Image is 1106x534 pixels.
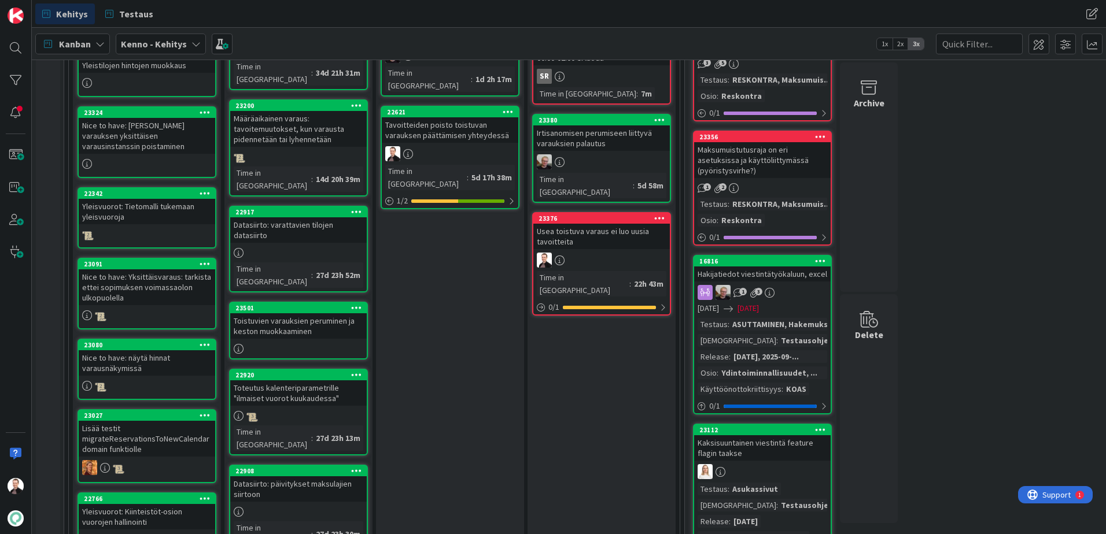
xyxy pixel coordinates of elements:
[84,190,215,198] div: 22342
[532,18,671,105] a: Kalenterikonfiguraatiota jossa varattavia vuoroja kellonaikoihin 00:00-02:00 ei luodaSRTime in [G...
[467,171,469,184] span: :
[893,38,908,50] span: 2x
[84,341,215,349] div: 23080
[699,257,831,265] div: 16816
[698,383,781,395] div: Käyttöönottokriittisyys
[698,515,729,528] div: Release
[35,3,95,24] a: Kehitys
[8,510,24,526] img: avatar
[698,483,728,495] div: Testaus
[631,277,666,290] div: 22h 43m
[79,58,215,73] div: Yleistilojen hintojen muokkaus
[537,87,636,100] div: Time in [GEOGRAPHIC_DATA]
[229,206,368,292] a: 22917Datasiirto: varattavien tilojen datasiirtoTime in [GEOGRAPHIC_DATA]:27d 23h 52m
[694,425,831,461] div: 23112Kaksisuuntainen viestintä feature flagin taakse
[79,504,215,529] div: Yleisvuorot: Kiinteistöt-osion vuorojen hallinointi
[79,188,215,199] div: 22342
[84,260,215,268] div: 23091
[56,7,88,21] span: Kehitys
[79,494,215,504] div: 22766
[533,213,670,249] div: 23376Usea toistuva varaus ei luo uusia tavoitteita
[533,253,670,268] div: VP
[78,258,216,329] a: 23091Nice to have: Yksittäisvaraus: tarkista ettei sopimuksen voimassaolon ulkopuolella
[313,66,363,79] div: 34d 21h 31m
[729,198,834,210] div: RESKONTRA, Maksumuis...
[533,224,670,249] div: Usea toistuva varaus ei luo uusia tavoitteita
[471,73,473,86] span: :
[84,411,215,420] div: 23027
[473,73,515,86] div: 1d 2h 17m
[703,59,711,66] span: 3
[79,269,215,305] div: Nice to have: Yksittäisvaraus: tarkista ettei sopimuksen voimassaolon ulkopuolella
[694,464,831,479] div: SL
[694,132,831,178] div: 23356Maksumuistutusraja on eri asetuksissa ja käyttöliittymässä (pyöristysvirhe?)
[755,288,762,295] span: 3
[532,212,671,316] a: 23376Usea toistuva varaus ei luo uusia tavoitteitaVPTime in [GEOGRAPHIC_DATA]:22h 43m0/1
[694,435,831,461] div: Kaksisuuntainen viestintä feature flagin taakse
[82,460,97,475] img: TL
[229,369,368,455] a: 22920Toteutus kalenteriparametrille "ilmaiset vuorot kuukaudessa"Time in [GEOGRAPHIC_DATA]:27d 23...
[635,179,666,192] div: 5d 58m
[698,350,729,363] div: Release
[79,340,215,376] div: 23080Nice to have: näytä hinnat varausnäkymissä
[79,107,215,154] div: 23324Nice to have: [PERSON_NAME] varauksen yksittäisen varausinstanssin poistaminen
[537,69,552,84] div: SR
[877,38,893,50] span: 1x
[698,464,713,479] img: SL
[79,460,215,475] div: TL
[694,142,831,178] div: Maksumuistutusraja on eri asetuksissa ja käyttöliittymässä (pyöristysvirhe?)
[79,259,215,305] div: 23091Nice to have: Yksittäisvaraus: tarkista ettei sopimuksen voimassaolon ulkopuolella
[79,107,215,118] div: 23324
[537,253,552,268] img: VP
[78,46,216,97] a: Yleistilojen hintojen muokkaus
[98,3,160,24] a: Testaus
[693,17,832,121] a: Testaus:RESKONTRA, Maksumuis...Osio:Reskontra0/1
[718,366,820,379] div: Ydintoiminnallisuudet, ...
[728,73,729,86] span: :
[533,115,670,151] div: 23380Irtisanomisen perumiseen liittyvä varauksien palautus
[230,101,367,147] div: 23200Määräaikainen varaus: tavoitemuutokset, kun varausta pidennetään tai lyhennetään
[311,269,313,281] span: :
[78,409,216,483] a: 23027Lisää testit migrateReservationsToNewCalendar domain funktiolleTL
[121,38,187,50] b: Kenno - Kehitys
[698,214,717,227] div: Osio
[8,478,24,494] img: VP
[313,173,363,186] div: 14d 20h 39m
[230,303,367,339] div: 23501Toistuvien varauksien peruminen ja keston muokkaaminen
[385,146,400,161] img: VP
[382,146,518,161] div: VP
[382,107,518,143] div: 22621Tavoitteiden poisto toistuvan varauksen päättämisen yhteydessä
[703,183,711,191] span: 1
[908,38,924,50] span: 3x
[532,114,671,203] a: 23380Irtisanomisen perumiseen liittyvä varauksien palautusJHTime in [GEOGRAPHIC_DATA]:5d 58m
[79,118,215,154] div: Nice to have: [PERSON_NAME] varauksen yksittäisen varausinstanssin poistaminen
[382,117,518,143] div: Tavoitteiden poisto toistuvan varauksen päättämisen yhteydessä
[778,499,847,511] div: Testausohjeet...
[698,499,776,511] div: [DEMOGRAPHIC_DATA]
[729,515,731,528] span: :
[633,179,635,192] span: :
[731,515,761,528] div: [DATE]
[694,256,831,281] div: 16816Hakijatiedot viestintätyökaluun, excel
[79,410,215,457] div: 23027Lisää testit migrateReservationsToNewCalendar domain funktiolle
[230,370,367,406] div: 22920Toteutus kalenteriparametrille "ilmaiset vuorot kuukaudessa"
[717,214,718,227] span: :
[235,208,367,216] div: 22917
[699,426,831,434] div: 23112
[230,217,367,243] div: Datasiirto: varattavien tilojen datasiirto
[79,340,215,350] div: 23080
[78,106,216,178] a: 23324Nice to have: [PERSON_NAME] varauksen yksittäisen varausinstanssin poistaminen
[776,499,778,511] span: :
[533,300,670,314] div: 0/1
[719,59,727,66] span: 5
[84,109,215,117] div: 23324
[717,366,718,379] span: :
[729,318,839,331] div: ASUTTAMINEN, Hakemukset
[8,8,24,24] img: Visit kanbanzone.com
[693,131,832,246] a: 23356Maksumuistutusraja on eri asetuksissa ja käyttöliittymässä (pyöristysvirhe?)Testaus:RESKONTR...
[229,99,368,196] a: 23200Määräaikainen varaus: tavoitemuutokset, kun varausta pidennetään tai lyhennetäänTime in [GEO...
[79,494,215,529] div: 22766Yleisvuorot: Kiinteistöt-osion vuorojen hallinointi
[382,107,518,117] div: 22621
[698,90,717,102] div: Osio
[716,285,731,300] img: JH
